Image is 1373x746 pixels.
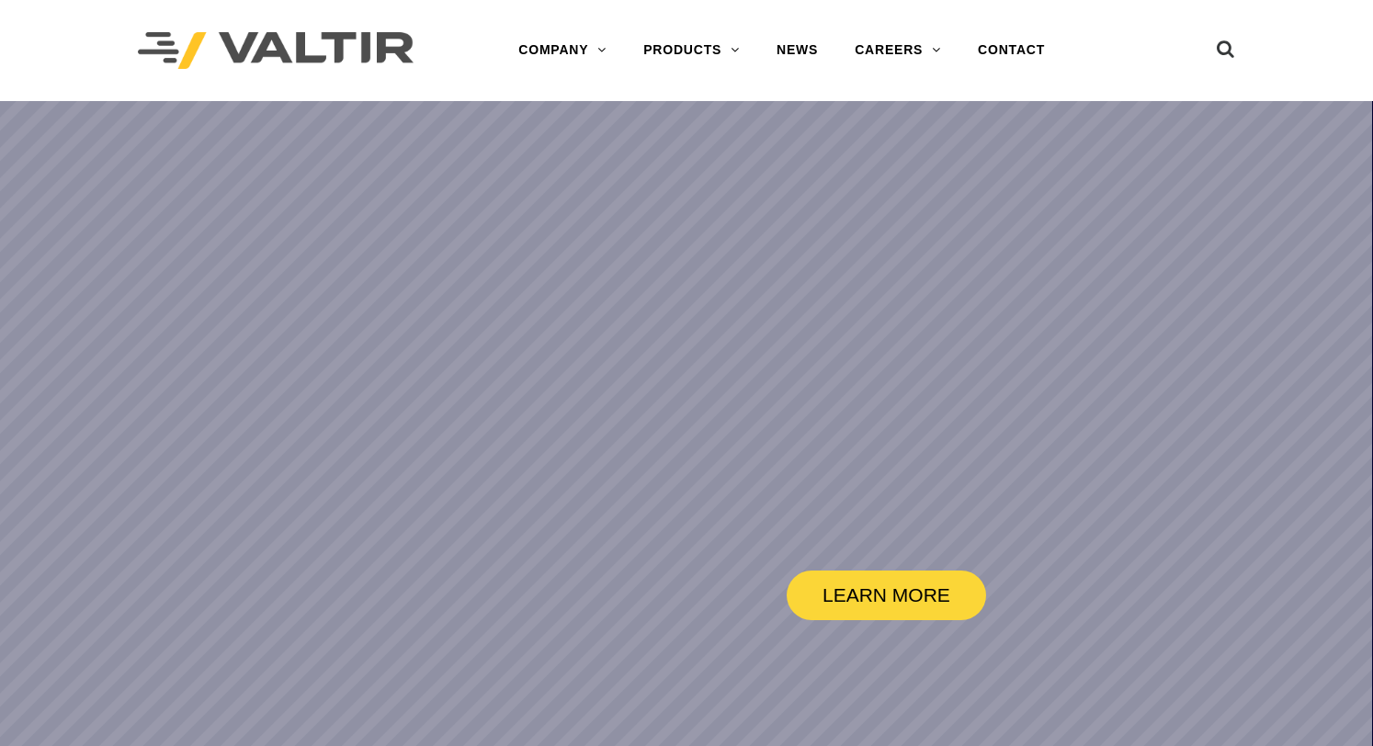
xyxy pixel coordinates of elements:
a: NEWS [758,32,836,69]
a: CONTACT [959,32,1063,69]
img: Valtir [138,32,414,70]
a: CAREERS [836,32,959,69]
a: COMPANY [500,32,625,69]
a: LEARN MORE [787,571,987,620]
a: PRODUCTS [625,32,758,69]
